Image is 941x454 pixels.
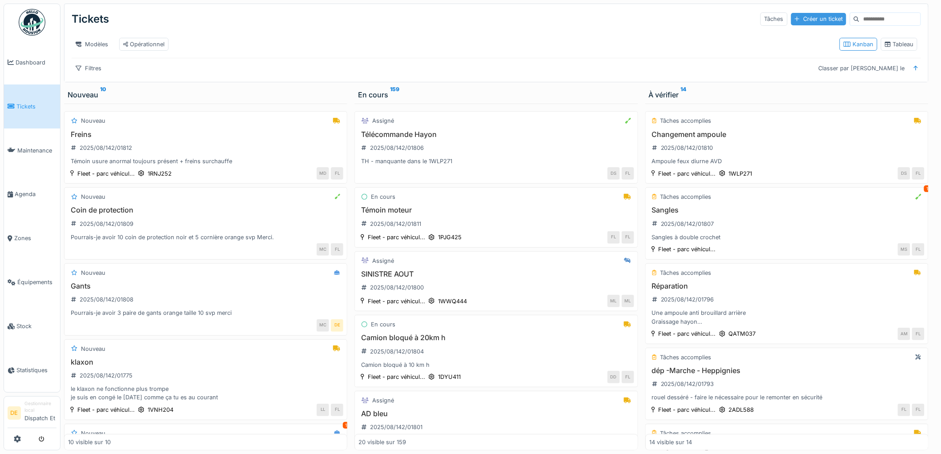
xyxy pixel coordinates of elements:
div: ML [607,295,620,307]
div: MC [317,243,329,256]
a: Dashboard [4,40,60,84]
h3: Coin de protection [68,206,343,214]
h3: Camion bloqué à 20km h [358,333,634,342]
img: Badge_color-CXgf-gQk.svg [19,9,45,36]
div: 2025/08/142/01775 [80,371,133,380]
div: Nouveau [81,193,105,201]
div: Nouveau [81,345,105,353]
div: Créer un ticket [791,13,846,25]
div: Tâches accomplies [660,193,711,201]
span: Dashboard [16,58,56,67]
div: Fleet - parc véhicul... [77,406,135,414]
h3: Gants [68,282,343,290]
div: Nouveau [81,429,105,438]
a: Équipements [4,260,60,304]
div: DE [331,319,343,332]
div: Assigné [372,257,394,265]
sup: 14 [681,89,687,100]
span: Agenda [15,190,56,198]
div: Nouveau [81,269,105,277]
div: 1WLP271 [729,169,752,178]
h3: Réparation [649,282,925,290]
h3: Changement ampoule [649,130,925,139]
div: 2025/08/142/01800 [370,283,424,292]
div: 2025/08/142/01809 [80,220,133,228]
div: FL [622,167,634,180]
h3: Sangles [649,206,925,214]
div: Pourrais-je avoir 10 coin de protection noir et 5 cornière orange svp Merci. [68,233,343,241]
span: Équipements [17,278,56,286]
div: Gestionnaire local [24,400,56,414]
sup: 10 [100,89,106,100]
div: rouel desséré - faire le nécessaire pour le remonter en sécurité [649,393,925,402]
div: Tâches accomplies [660,429,711,438]
h3: Témoin moteur [358,206,634,214]
span: Tickets [16,102,56,111]
a: Zones [4,217,60,261]
div: 2025/08/142/01801 [370,423,423,431]
div: QATM037 [729,329,756,338]
div: 2025/08/142/01793 [661,380,714,388]
div: Tâches accomplies [660,117,711,125]
div: DS [607,167,620,180]
div: Kanban [844,40,873,48]
div: Modèles [72,38,112,51]
div: Fleet - parc véhicul... [77,169,135,178]
div: Tâches accomplies [660,269,711,277]
div: Sangles à double crochet [649,233,925,241]
div: Témoin usure anormal toujours présent + freins surchauffe [68,157,343,165]
div: le klaxon ne fonctionne plus trompe je suis en congé le [DATE] comme ça tu es au courant [68,385,343,402]
div: FL [331,243,343,256]
div: Nouveau [81,117,105,125]
div: 1PJG425 [438,233,462,241]
div: Classer par [PERSON_NAME] le [815,62,909,75]
div: Opérationnel [123,40,165,48]
div: Fleet - parc véhicul... [368,373,425,381]
div: 2ADL588 [729,406,754,414]
div: Fleet - parc véhicul... [368,297,425,305]
div: 10 visible sur 10 [68,438,111,446]
div: Tâches [760,12,788,25]
span: Zones [14,234,56,242]
h3: klaxon [68,358,343,366]
div: DD [607,371,620,383]
div: FL [331,404,343,416]
div: Pourrais-je avoir 3 paire de gants orange taille 10 svp merci [68,309,343,317]
div: En cours [371,193,395,201]
div: 1DYU411 [438,373,461,381]
div: En cours [371,320,395,329]
span: Stock [16,322,56,330]
div: Fleet - parc véhicul... [659,406,716,414]
a: Tickets [4,84,60,129]
div: DS [898,167,910,180]
div: Tickets [72,8,109,31]
div: Tâches accomplies [660,353,711,362]
div: ML [622,295,634,307]
a: Statistiques [4,348,60,392]
div: Fleet - parc véhicul... [659,329,716,338]
div: FL [912,328,925,340]
div: 2025/08/142/01811 [370,220,422,228]
div: 1 [924,185,930,192]
div: Fleet - parc véhicul... [659,169,716,178]
div: Assigné [372,396,394,405]
div: Nouveau [68,89,344,100]
div: 2025/08/142/01806 [370,144,424,152]
div: 2025/08/142/01796 [661,295,714,304]
div: 2025/08/142/01804 [370,347,424,356]
div: 2025/08/142/01808 [80,295,133,304]
div: À vérifier [649,89,925,100]
h3: dép -Marche - Heppignies [649,366,925,375]
div: Une ampoule anti brouillard arrière Graissage hayon 3 pneus a changer [649,309,925,325]
a: Agenda [4,173,60,217]
div: FL [898,404,910,416]
div: Camion bloqué à 10 km h [358,361,634,369]
div: FL [607,231,620,244]
div: AM [898,328,910,340]
a: Maintenance [4,129,60,173]
div: FL [912,404,925,416]
div: 1VNH204 [148,406,173,414]
div: 2025/08/142/01807 [661,220,714,228]
div: 1WWQ444 [438,297,467,305]
a: DE Gestionnaire localDispatch Et [8,400,56,428]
